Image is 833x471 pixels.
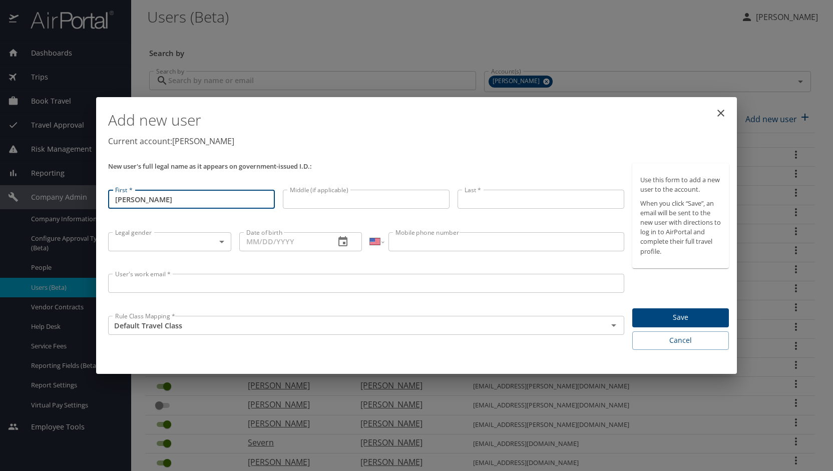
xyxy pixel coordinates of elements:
[607,318,621,332] button: Open
[108,105,729,135] h1: Add new user
[108,163,624,170] p: New user's full legal name as it appears on government-issued I.D.:
[632,331,729,350] button: Cancel
[640,199,721,256] p: When you click “Save”, an email will be sent to the new user with directions to log in to AirPort...
[108,135,729,147] p: Current account: [PERSON_NAME]
[640,334,721,347] span: Cancel
[108,232,231,251] div: ​
[640,175,721,194] p: Use this form to add a new user to the account.
[640,311,721,324] span: Save
[239,232,327,251] input: MM/DD/YYYY
[632,308,729,328] button: Save
[709,101,733,125] button: close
